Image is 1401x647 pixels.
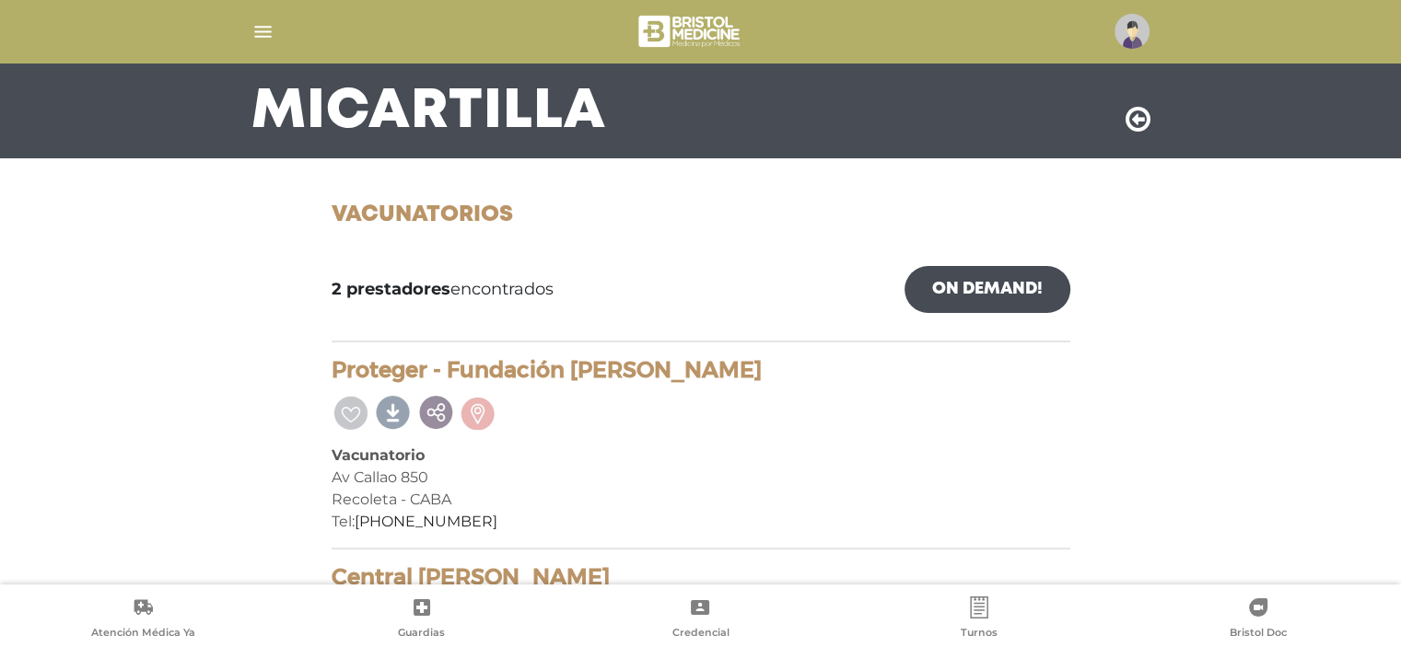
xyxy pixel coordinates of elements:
[283,596,562,643] a: Guardias
[961,626,998,642] span: Turnos
[332,489,1070,511] div: Recoleta - CABA
[636,9,745,53] img: bristol-medicine-blanco.png
[332,446,425,464] b: Vacunatorio
[1118,596,1397,643] a: Bristol Doc
[905,266,1070,313] a: On Demand!
[398,626,445,642] span: Guardias
[355,513,497,530] a: [PHONE_NUMBER]
[561,596,840,643] a: Credencial
[332,279,450,299] b: 2 prestadores
[840,596,1119,643] a: Turnos
[332,202,1070,229] h1: Vacunatorios
[91,626,195,642] span: Atención Médica Ya
[251,20,274,43] img: Cober_menu-lines-white.svg
[671,626,729,642] span: Credencial
[4,596,283,643] a: Atención Médica Ya
[251,88,606,136] h3: Mi Cartilla
[332,467,1070,489] div: Av Callao 850
[332,277,554,302] span: encontrados
[332,564,1070,591] h4: Central [PERSON_NAME]
[332,357,1070,384] h4: Proteger - Fundación [PERSON_NAME]
[332,511,1070,533] div: Tel:
[1230,626,1287,642] span: Bristol Doc
[1115,14,1150,49] img: profile-placeholder.svg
